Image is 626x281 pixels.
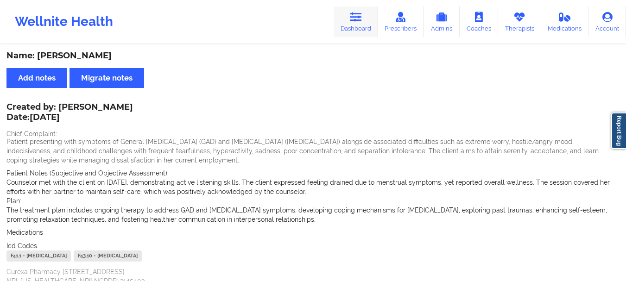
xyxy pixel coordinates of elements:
[6,229,43,236] span: Medications
[6,112,133,124] p: Date: [DATE]
[6,68,67,88] button: Add notes
[74,250,142,262] div: F43.10 - [MEDICAL_DATA]
[6,137,620,165] p: Patient presenting with symptoms of General [MEDICAL_DATA] (GAD) and [MEDICAL_DATA] ([MEDICAL_DAT...
[6,178,620,196] p: Counselor met with the client on [DATE], demonstrating active listening skills. The client expres...
[460,6,498,37] a: Coaches
[378,6,424,37] a: Prescribers
[6,130,57,137] span: Chief Complaint:
[588,6,626,37] a: Account
[498,6,541,37] a: Therapists
[334,6,378,37] a: Dashboard
[70,68,144,88] button: Migrate notes
[6,102,133,124] div: Created by: [PERSON_NAME]
[6,169,169,177] span: Patient Notes (Subjective and Objective Assessment):
[6,250,71,262] div: F41.1 - [MEDICAL_DATA]
[6,50,620,61] div: Name: [PERSON_NAME]
[611,112,626,149] a: Report Bug
[541,6,589,37] a: Medications
[6,197,21,205] span: Plan:
[424,6,460,37] a: Admins
[6,242,37,250] span: Icd Codes
[6,206,620,224] p: The treatment plan includes ongoing therapy to address GAD and [MEDICAL_DATA] symptoms, developin...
